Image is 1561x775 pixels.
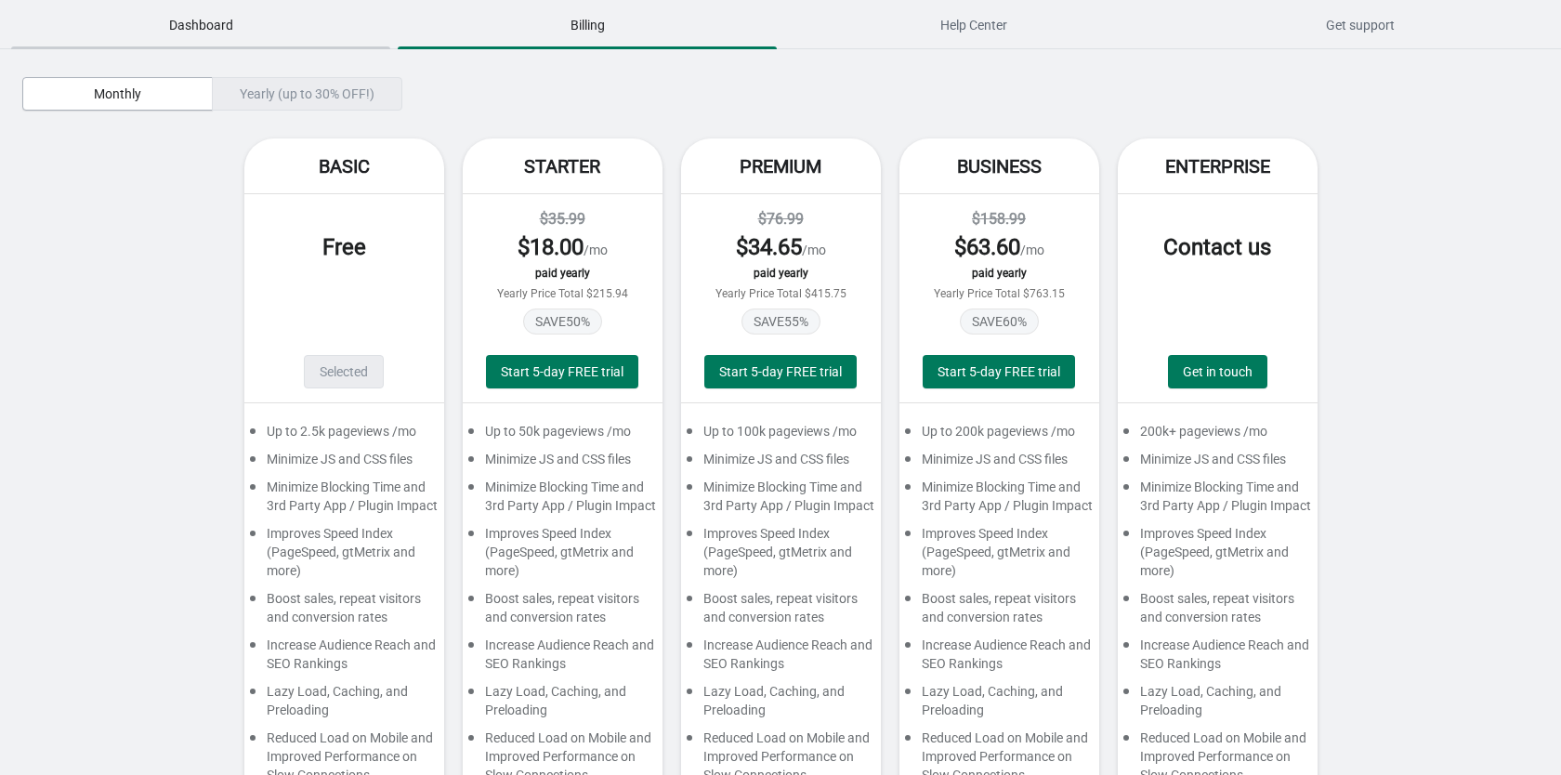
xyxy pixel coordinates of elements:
span: Get in touch [1183,364,1253,379]
div: Yearly Price Total $215.94 [481,287,644,300]
div: Enterprise [1118,138,1318,194]
div: Starter [463,138,662,194]
span: Contact us [1163,234,1271,260]
div: Boost sales, repeat visitors and conversion rates [463,589,662,636]
div: paid yearly [481,267,644,280]
div: Minimize Blocking Time and 3rd Party App / Plugin Impact [463,478,662,524]
div: Lazy Load, Caching, and Preloading [1118,682,1318,729]
div: Up to 100k pageviews /mo [681,422,881,450]
div: Premium [681,138,881,194]
div: Increase Audience Reach and SEO Rankings [1118,636,1318,682]
span: Start 5-day FREE trial [501,364,623,379]
span: $ 34.65 [736,234,802,260]
div: Boost sales, repeat visitors and conversion rates [244,589,444,636]
div: Lazy Load, Caching, and Preloading [463,682,662,729]
div: Improves Speed Index (PageSpeed, gtMetrix and more) [244,524,444,589]
div: /mo [918,232,1081,262]
div: Boost sales, repeat visitors and conversion rates [681,589,881,636]
div: Improves Speed Index (PageSpeed, gtMetrix and more) [1118,524,1318,589]
span: Billing [398,8,777,42]
div: Boost sales, repeat visitors and conversion rates [1118,589,1318,636]
span: $ 63.60 [954,234,1020,260]
div: Up to 2.5k pageviews /mo [244,422,444,450]
span: Start 5-day FREE trial [938,364,1060,379]
div: Increase Audience Reach and SEO Rankings [463,636,662,682]
div: Minimize Blocking Time and 3rd Party App / Plugin Impact [1118,478,1318,524]
div: Lazy Load, Caching, and Preloading [681,682,881,729]
div: Minimize JS and CSS files [681,450,881,478]
div: paid yearly [700,267,862,280]
div: /mo [481,232,644,262]
button: Start 5-day FREE trial [486,355,638,388]
span: Dashboard [11,8,390,42]
div: Improves Speed Index (PageSpeed, gtMetrix and more) [463,524,662,589]
button: Monthly [22,77,213,111]
button: Dashboard [7,1,394,49]
div: /mo [700,232,862,262]
div: $76.99 [700,208,862,230]
span: Help Center [784,8,1163,42]
div: Improves Speed Index (PageSpeed, gtMetrix and more) [899,524,1099,589]
div: Minimize Blocking Time and 3rd Party App / Plugin Impact [899,478,1099,524]
div: $35.99 [481,208,644,230]
div: Business [899,138,1099,194]
a: Get in touch [1168,355,1267,388]
div: Up to 200k pageviews /mo [899,422,1099,450]
div: Basic [244,138,444,194]
div: Boost sales, repeat visitors and conversion rates [899,589,1099,636]
div: Increase Audience Reach and SEO Rankings [244,636,444,682]
span: Get support [1171,8,1550,42]
div: Yearly Price Total $763.15 [918,287,1081,300]
button: Start 5-day FREE trial [923,355,1075,388]
div: Improves Speed Index (PageSpeed, gtMetrix and more) [681,524,881,589]
div: $158.99 [918,208,1081,230]
span: Free [322,234,366,260]
span: SAVE 60 % [960,309,1039,335]
div: Increase Audience Reach and SEO Rankings [681,636,881,682]
div: Minimize Blocking Time and 3rd Party App / Plugin Impact [681,478,881,524]
div: Increase Audience Reach and SEO Rankings [899,636,1099,682]
div: Up to 50k pageviews /mo [463,422,662,450]
span: SAVE 50 % [523,309,602,335]
span: Start 5-day FREE trial [719,364,842,379]
div: Lazy Load, Caching, and Preloading [244,682,444,729]
span: $ 18.00 [518,234,584,260]
button: Start 5-day FREE trial [704,355,857,388]
div: Minimize JS and CSS files [899,450,1099,478]
div: Yearly Price Total $415.75 [700,287,862,300]
div: Minimize JS and CSS files [244,450,444,478]
span: Monthly [94,86,141,101]
div: Lazy Load, Caching, and Preloading [899,682,1099,729]
div: 200k+ pageviews /mo [1118,422,1318,450]
div: Minimize Blocking Time and 3rd Party App / Plugin Impact [244,478,444,524]
span: SAVE 55 % [741,309,820,335]
div: paid yearly [918,267,1081,280]
div: Minimize JS and CSS files [1118,450,1318,478]
div: Minimize JS and CSS files [463,450,662,478]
